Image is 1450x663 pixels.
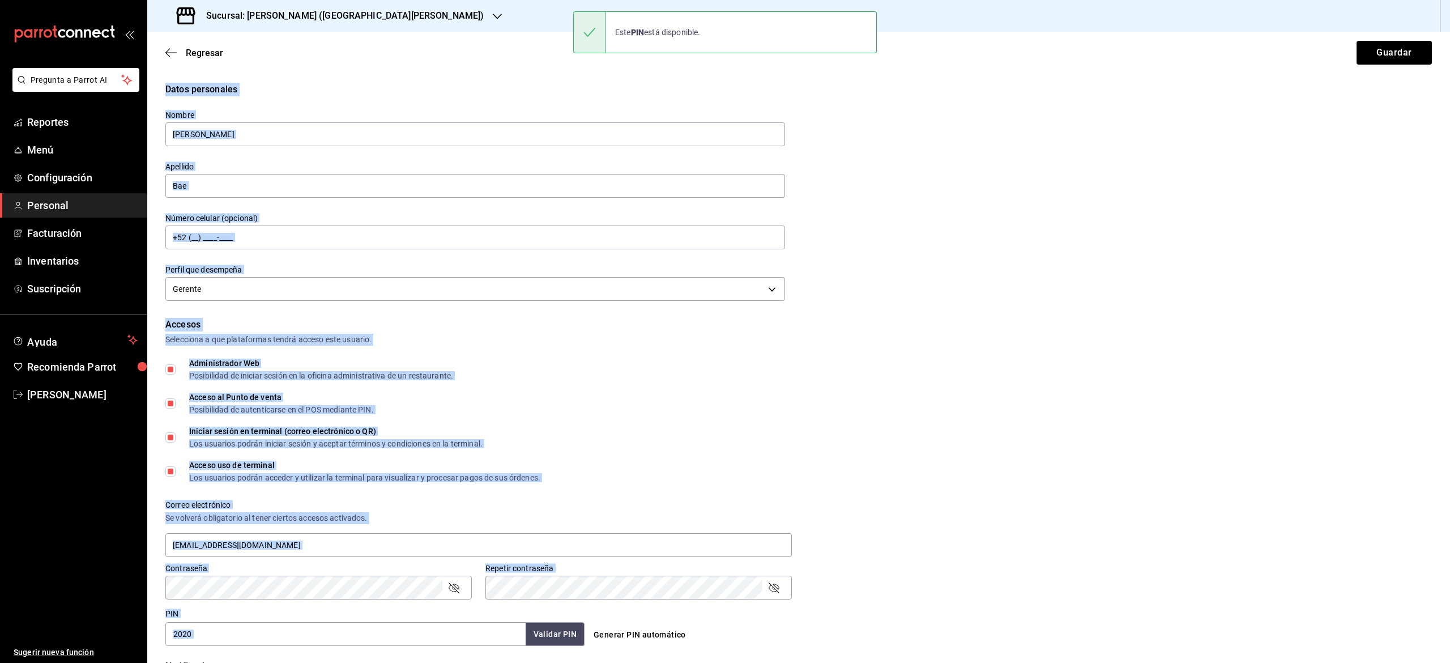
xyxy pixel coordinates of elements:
label: Repetir contraseña [485,564,792,572]
button: Generar PIN automático [589,624,690,645]
span: Pregunta a Parrot AI [31,74,122,86]
label: Correo electrónico [165,501,792,509]
label: Número celular (opcional) [165,214,785,222]
button: Regresar [165,48,223,58]
div: Accesos [165,318,1432,331]
button: Pregunta a Parrot AI [12,68,139,92]
div: Acceso uso de terminal [189,461,540,469]
div: Datos personales [165,83,1432,96]
div: Posibilidad de autenticarse en el POS mediante PIN. [189,406,374,414]
div: Los usuarios podrán iniciar sesión y aceptar términos y condiciones en la terminal. [189,440,483,448]
input: 3 a 6 dígitos [165,622,526,646]
div: Posibilidad de iniciar sesión en la oficina administrativa de un restaurante. [189,372,453,380]
span: Ayuda [27,333,123,347]
button: open_drawer_menu [125,29,134,39]
div: Gerente [165,277,785,301]
button: passwordField [447,581,460,594]
span: Configuración [27,170,138,185]
button: Guardar [1357,41,1432,65]
div: Se volverá obligatorio al tener ciertos accesos activados. [165,512,792,524]
div: Selecciona a que plataformas tendrá acceso este usuario. [165,334,1432,346]
div: Iniciar sesión en terminal (correo electrónico o QR) [189,427,483,435]
div: Acceso al Punto de venta [189,393,374,401]
span: [PERSON_NAME] [27,387,138,402]
button: passwordField [767,581,781,594]
label: Apellido [165,163,785,171]
span: Regresar [186,48,223,58]
label: Perfil que desempeña [165,266,785,274]
label: PIN [165,610,178,618]
a: Pregunta a Parrot AI [8,82,139,94]
span: Menú [27,142,138,158]
button: Validar PIN [526,623,585,646]
span: Reportes [27,114,138,130]
span: Facturación [27,226,138,241]
label: Nombre [165,111,785,119]
span: Recomienda Parrot [27,359,138,375]
div: Los usuarios podrán acceder y utilizar la terminal para visualizar y procesar pagos de sus órdenes. [189,474,540,482]
span: Sugerir nueva función [14,647,138,658]
span: Suscripción [27,281,138,296]
div: Administrador Web [189,359,453,367]
span: Inventarios [27,253,138,269]
h3: Sucursal: [PERSON_NAME] ([GEOGRAPHIC_DATA][PERSON_NAME]) [197,9,484,23]
div: Este está disponible. [606,20,709,45]
label: Contraseña [165,564,472,572]
strong: PIN [631,28,644,37]
span: Personal [27,198,138,213]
